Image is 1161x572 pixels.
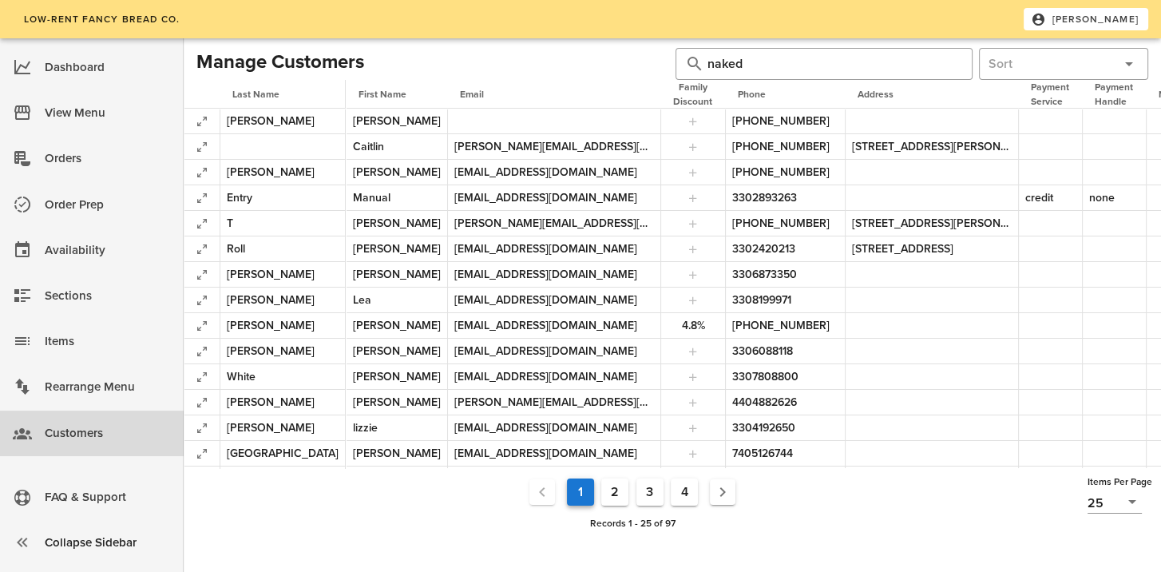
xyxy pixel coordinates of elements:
[346,390,447,415] td: [PERSON_NAME]
[1088,476,1152,487] span: Items Per Page
[346,262,447,288] td: [PERSON_NAME]
[45,484,171,510] div: FAQ & Support
[845,80,1018,109] th: Address
[725,211,845,236] td: [PHONE_NUMBER]
[858,89,894,100] span: Address
[191,289,213,312] button: Expand Record
[220,339,346,364] td: [PERSON_NAME]
[45,145,171,172] div: Orders
[220,109,346,134] td: [PERSON_NAME]
[636,479,664,506] button: Goto Page 3
[454,292,654,308] div: [EMAIL_ADDRESS][DOMAIN_NAME]
[1018,185,1082,211] td: credit
[601,479,628,506] button: Goto Page 2
[725,339,845,364] td: 3306088118
[725,390,845,415] td: 4404882626
[45,420,171,447] div: Customers
[220,415,346,441] td: [PERSON_NAME]
[725,313,845,339] td: [PHONE_NUMBER]
[671,479,698,506] button: Goto Page 4
[45,192,171,218] div: Order Prep
[191,110,213,133] button: Expand Record
[191,366,213,388] button: Expand Record
[454,215,654,232] div: [PERSON_NAME][EMAIL_ADDRESS][PERSON_NAME][DOMAIN_NAME]
[852,138,1012,155] div: [STREET_ADDRESS][PERSON_NAME]
[1082,185,1146,211] td: none
[725,134,845,160] td: [PHONE_NUMBER]
[1024,8,1148,30] button: [PERSON_NAME]
[220,236,346,262] td: Roll
[725,441,845,467] td: 7405126744
[725,80,845,109] th: Phone
[1082,80,1146,109] th: Payment Handle
[220,467,346,492] td: BakerCardew
[454,317,654,334] div: [EMAIL_ADDRESS][DOMAIN_NAME]
[346,160,447,185] td: [PERSON_NAME]
[346,364,447,390] td: [PERSON_NAME]
[191,264,213,286] button: Expand Record
[454,368,654,385] div: [EMAIL_ADDRESS][DOMAIN_NAME]
[454,164,654,181] div: [EMAIL_ADDRESS][DOMAIN_NAME]
[454,240,654,257] div: [EMAIL_ADDRESS][DOMAIN_NAME]
[725,185,845,211] td: 3302893263
[220,313,346,339] td: [PERSON_NAME]
[220,390,346,415] td: [PERSON_NAME]
[346,80,447,109] th: First Name
[45,54,171,81] div: Dashboard
[567,479,594,506] button: Current Page, Page 1
[725,364,845,390] td: 3307808800
[454,343,654,359] div: [EMAIL_ADDRESS][DOMAIN_NAME]
[725,262,845,288] td: 3306873350
[191,391,213,414] button: Expand Record
[220,211,346,236] td: T
[45,237,171,264] div: Availability
[45,374,171,400] div: Rearrange Menu
[184,475,1081,510] nav: Pagination Navigation
[989,51,1113,77] input: Sort
[196,48,364,77] h2: Manage Customers
[454,266,654,283] div: [EMAIL_ADDRESS][DOMAIN_NAME]
[359,89,406,100] span: First Name
[45,100,171,126] div: View Menu
[454,394,654,411] div: [PERSON_NAME][EMAIL_ADDRESS][DOMAIN_NAME]
[346,211,447,236] td: [PERSON_NAME]
[191,443,213,465] button: Expand Record
[460,89,484,100] span: Email
[45,328,171,355] div: Items
[220,288,346,313] td: [PERSON_NAME]
[191,417,213,439] button: Expand Record
[191,468,213,491] button: Expand Record
[220,262,346,288] td: [PERSON_NAME]
[738,89,766,100] span: Phone
[454,189,654,206] div: [EMAIL_ADDRESS][DOMAIN_NAME]
[191,315,213,337] button: Expand Record
[191,213,213,235] button: Expand Record
[191,238,213,260] button: Expand Record
[454,138,654,155] div: [PERSON_NAME][EMAIL_ADDRESS][PERSON_NAME][DOMAIN_NAME]
[685,54,704,73] button: prepend icon
[220,185,346,211] td: Entry
[191,340,213,363] button: Expand Record
[220,160,346,185] td: [PERSON_NAME]
[45,530,171,556] div: Collapse Sidebar
[220,441,346,467] td: [GEOGRAPHIC_DATA]
[1088,492,1142,513] div: 25
[725,415,845,441] td: 3304192650
[454,419,654,436] div: [EMAIL_ADDRESS][DOMAIN_NAME]
[346,134,447,160] td: Caitlin
[346,109,447,134] td: [PERSON_NAME]
[180,513,1084,534] div: Records 1 - 25 of 97
[220,364,346,390] td: White
[852,215,1012,232] div: [STREET_ADDRESS][PERSON_NAME]
[725,109,845,134] td: [PHONE_NUMBER]
[191,136,213,158] button: Expand Record
[45,283,171,309] div: Sections
[13,8,190,30] a: low-rent fancy bread co.
[725,288,845,313] td: 3308199971
[454,445,654,462] div: [EMAIL_ADDRESS][DOMAIN_NAME]
[1031,81,1069,107] span: Payment Service
[447,80,660,109] th: Email
[852,240,1012,257] div: [STREET_ADDRESS]
[346,313,447,339] td: [PERSON_NAME]
[220,80,346,109] th: Last Name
